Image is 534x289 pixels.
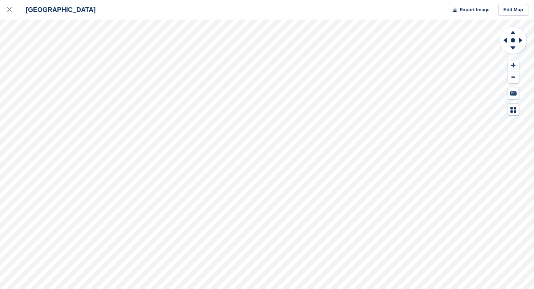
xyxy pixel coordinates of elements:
[448,4,490,16] button: Export Image
[508,59,519,71] button: Zoom In
[460,6,489,13] span: Export Image
[498,4,528,16] a: Edit Map
[508,71,519,83] button: Zoom Out
[19,5,96,14] div: [GEOGRAPHIC_DATA]
[508,87,519,99] button: Keyboard Shortcuts
[508,104,519,116] button: Map Legend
